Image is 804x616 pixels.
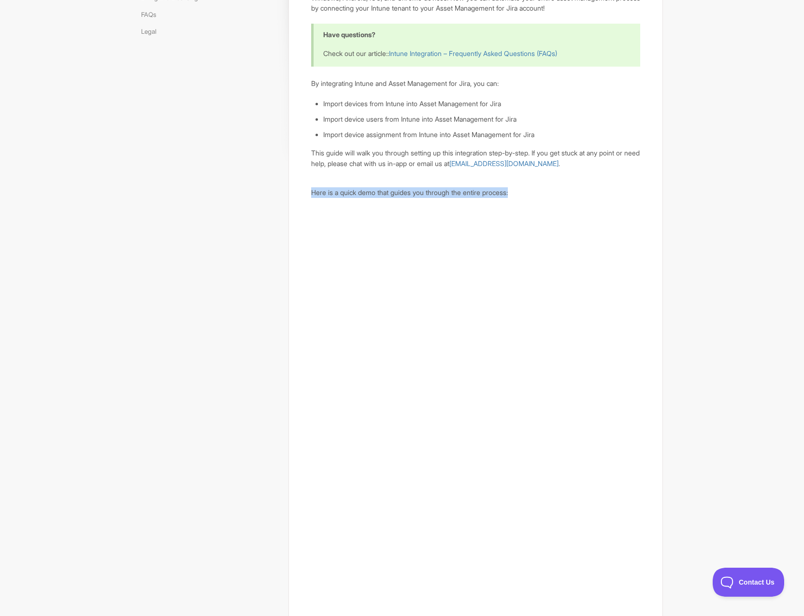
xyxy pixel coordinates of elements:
a: Legal [141,24,164,39]
li: Import device assignment from Intune into Asset Management for Jira [323,129,640,140]
a: [EMAIL_ADDRESS][DOMAIN_NAME] [449,159,559,168]
p: By integrating Intune and Asset Management for Jira, you can: [311,78,640,89]
li: Import devices from Intune into Asset Management for Jira [323,98,640,109]
p: This guide will walk you through setting up this integration step-by-step. If you get stuck at an... [311,148,640,168]
a: FAQs [141,7,163,22]
a: Intune Integration – Frequently Asked Questions (FAQs) [389,49,557,57]
iframe: Toggle Customer Support [713,568,785,597]
li: Import device users from Intune into Asset Management for Jira [323,114,640,125]
p: Check out our article:: [323,48,628,59]
b: Have questions? [323,30,375,39]
p: Here is a quick demo that guides you through the entire process: [311,187,640,198]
